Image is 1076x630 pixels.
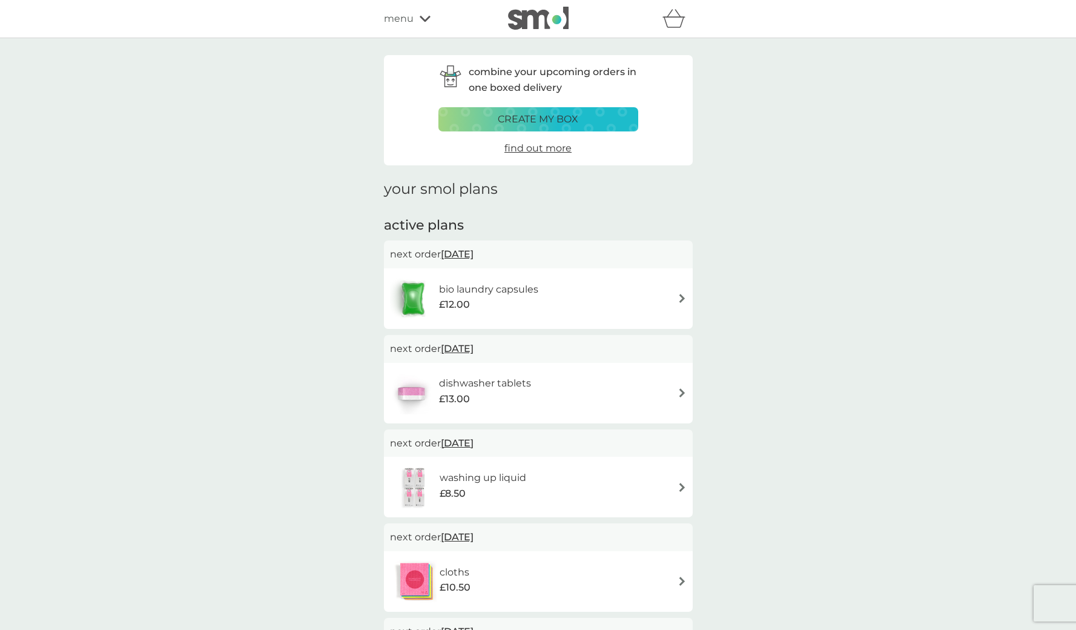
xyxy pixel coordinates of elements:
[390,341,687,357] p: next order
[440,470,526,486] h6: washing up liquid
[504,141,572,156] a: find out more
[678,483,687,492] img: arrow right
[390,277,436,320] img: bio laundry capsules
[390,436,687,451] p: next order
[440,486,466,502] span: £8.50
[439,297,470,313] span: £12.00
[390,247,687,262] p: next order
[390,466,440,508] img: washing up liquid
[504,142,572,154] span: find out more
[498,111,578,127] p: create my box
[384,216,693,235] h2: active plans
[440,580,470,595] span: £10.50
[439,282,538,297] h6: bio laundry capsules
[508,7,569,30] img: smol
[678,388,687,397] img: arrow right
[384,181,693,198] h1: your smol plans
[390,372,432,414] img: dishwasher tablets
[662,7,693,31] div: basket
[441,337,474,360] span: [DATE]
[390,560,440,603] img: cloths
[469,64,638,95] p: combine your upcoming orders in one boxed delivery
[441,525,474,549] span: [DATE]
[441,431,474,455] span: [DATE]
[439,376,531,391] h6: dishwasher tablets
[390,529,687,545] p: next order
[678,294,687,303] img: arrow right
[438,107,638,131] button: create my box
[678,577,687,586] img: arrow right
[439,391,470,407] span: £13.00
[441,242,474,266] span: [DATE]
[440,565,470,580] h6: cloths
[384,11,414,27] span: menu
